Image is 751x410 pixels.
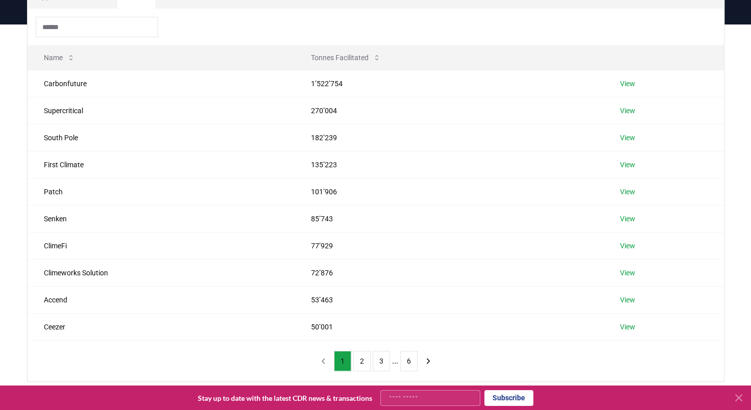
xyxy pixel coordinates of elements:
button: 1 [334,351,351,371]
td: 72’876 [295,259,604,286]
td: 101’906 [295,178,604,205]
a: View [620,106,635,116]
a: View [620,268,635,278]
button: Tonnes Facilitated [303,47,389,68]
td: Carbonfuture [28,70,295,97]
button: 2 [353,351,371,371]
td: South Pole [28,124,295,151]
a: View [620,214,635,224]
td: 182’239 [295,124,604,151]
a: View [620,322,635,332]
td: Supercritical [28,97,295,124]
a: View [620,295,635,305]
td: 53’463 [295,286,604,313]
a: View [620,133,635,143]
li: ... [392,355,398,367]
button: 6 [400,351,418,371]
td: 270’004 [295,97,604,124]
td: 1’522’754 [295,70,604,97]
a: View [620,79,635,89]
td: 77’929 [295,232,604,259]
button: 3 [373,351,390,371]
td: 50’001 [295,313,604,340]
a: View [620,241,635,251]
button: Name [36,47,83,68]
td: Ceezer [28,313,295,340]
td: ClimeFi [28,232,295,259]
a: View [620,187,635,197]
td: 135’223 [295,151,604,178]
td: Climeworks Solution [28,259,295,286]
button: next page [420,351,437,371]
a: View [620,160,635,170]
td: 85’743 [295,205,604,232]
td: Senken [28,205,295,232]
td: Accend [28,286,295,313]
td: Patch [28,178,295,205]
td: First Climate [28,151,295,178]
